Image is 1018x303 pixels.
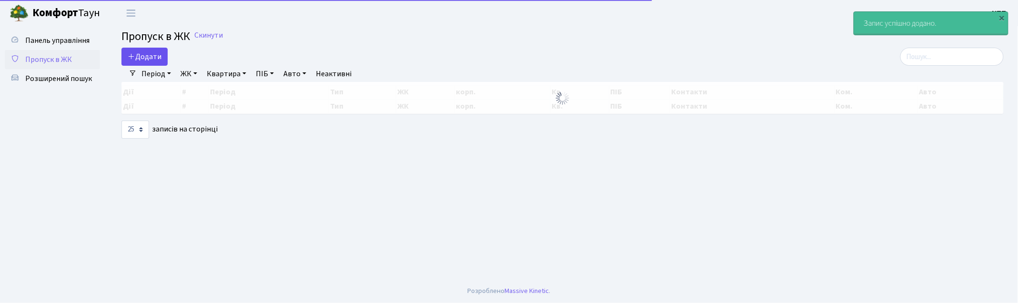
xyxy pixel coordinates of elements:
[194,31,223,40] a: Скинути
[119,5,143,21] button: Переключити навігацію
[280,66,310,82] a: Авто
[25,54,72,65] span: Пропуск в ЖК
[5,50,100,69] a: Пропуск в ЖК
[10,4,29,23] img: logo.png
[312,66,355,82] a: Неактивні
[203,66,250,82] a: Квартира
[992,8,1007,19] a: КПП
[252,66,278,82] a: ПІБ
[998,13,1007,22] div: ×
[138,66,175,82] a: Період
[121,48,168,66] a: Додати
[177,66,201,82] a: ЖК
[900,48,1004,66] input: Пошук...
[25,73,92,84] span: Розширений пошук
[121,28,190,45] span: Пропуск в ЖК
[468,286,551,296] div: Розроблено .
[121,121,149,139] select: записів на сторінці
[32,5,78,20] b: Комфорт
[25,35,90,46] span: Панель управління
[32,5,100,21] span: Таун
[128,51,161,62] span: Додати
[5,69,100,88] a: Розширений пошук
[5,31,100,50] a: Панель управління
[854,12,1008,35] div: Запис успішно додано.
[505,286,549,296] a: Massive Kinetic
[555,91,570,106] img: Обробка...
[121,121,218,139] label: записів на сторінці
